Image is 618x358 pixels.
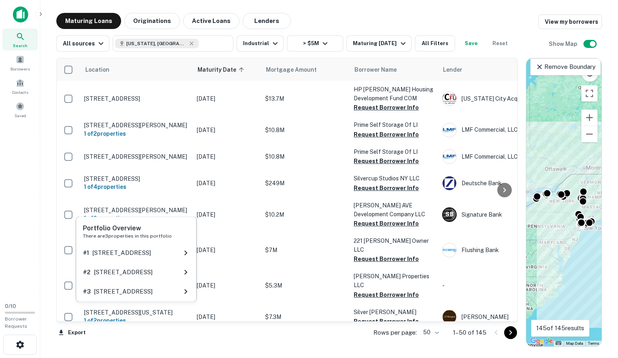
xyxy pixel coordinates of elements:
[124,13,180,29] button: Originations
[197,246,257,255] p: [DATE]
[83,233,172,239] span: There are 3 properties in this portfolio
[528,336,555,346] img: Google
[94,287,152,296] p: [STREET_ADDRESS]
[346,35,411,52] button: Maturing [DATE]
[197,94,257,103] p: [DATE]
[92,248,151,258] p: [STREET_ADDRESS]
[237,35,284,52] button: Industrial
[197,152,257,161] p: [DATE]
[265,246,346,255] p: $7M
[443,123,456,137] img: picture
[197,126,257,135] p: [DATE]
[63,39,106,48] div: All sources
[2,75,38,97] a: Contacts
[197,281,257,290] p: [DATE]
[354,174,434,183] p: Silvercup Studios NY LLC
[442,207,563,222] div: Signature Bank
[2,52,38,74] a: Borrowers
[10,66,30,72] span: Borrowers
[243,13,291,29] button: Lenders
[354,120,434,129] p: Prime Self Storage Of LI
[5,316,27,329] span: Borrower Requests
[588,341,599,346] a: Terms (opens in new tab)
[536,323,584,333] p: 145 of 145 results
[442,123,563,137] div: LMF Commercial, LLC
[261,58,350,81] th: Mortgage Amount
[56,35,109,52] button: All sources
[2,29,38,50] a: Search
[442,243,563,257] div: Flushing Bank
[354,156,419,166] button: Request Borrower Info
[420,327,440,338] div: 50
[2,99,38,120] a: Saved
[84,316,189,325] h6: 1 of 2 properties
[84,153,189,160] p: [STREET_ADDRESS][PERSON_NAME]
[265,126,346,135] p: $10.8M
[126,40,187,47] span: [US_STATE], [GEOGRAPHIC_DATA]
[443,310,456,324] img: picture
[354,147,434,156] p: Prime Self Storage Of LI
[354,272,434,290] p: [PERSON_NAME] Properties LLC
[581,110,597,126] button: Zoom in
[442,176,563,190] div: Deutsche Bank
[354,183,419,193] button: Request Borrower Info
[198,65,247,74] span: Maturity Date
[265,152,346,161] p: $10.8M
[528,336,555,346] a: Open this area in Google Maps (opens a new window)
[84,182,189,191] h6: 1 of 4 properties
[504,326,517,339] button: Go to next page
[354,317,419,326] button: Request Borrower Info
[83,223,191,233] h6: Portfolio Overview
[445,210,453,219] p: S B
[536,62,595,72] p: Remove Boundary
[354,130,419,139] button: Request Borrower Info
[443,150,456,163] img: picture
[265,94,346,103] p: $13.7M
[85,65,109,74] span: Location
[84,129,189,138] h6: 1 of 2 properties
[84,309,189,316] p: [STREET_ADDRESS][US_STATE]
[354,236,434,254] p: 221 [PERSON_NAME] Owner LLC
[83,287,91,296] h6: # 3
[453,328,486,337] p: 1–50 of 145
[197,210,257,219] p: [DATE]
[183,13,239,29] button: Active Loans
[197,312,257,321] p: [DATE]
[415,35,455,52] button: All Filters
[566,341,583,346] button: Map Data
[80,58,193,81] th: Location
[443,92,456,106] img: nycacquisitionfund.com.png
[442,149,563,164] div: LMF Commercial, LLC
[458,35,484,52] button: Save your search to get updates of matches that match your search criteria.
[287,35,343,52] button: > $5M
[265,281,346,290] p: $5.3M
[354,254,419,264] button: Request Borrower Info
[354,308,434,317] p: Silver [PERSON_NAME]
[549,39,579,48] h6: Show Map
[5,303,16,309] span: 0 / 10
[373,328,417,337] p: Rows per page:
[354,85,434,103] p: HP [PERSON_NAME] Housing Development Fund COM
[197,179,257,188] p: [DATE]
[84,95,189,102] p: [STREET_ADDRESS]
[354,290,419,300] button: Request Borrower Info
[266,65,327,74] span: Mortgage Amount
[84,175,189,182] p: [STREET_ADDRESS]
[442,310,563,324] div: [PERSON_NAME]
[193,58,261,81] th: Maturity Date
[13,6,28,23] img: capitalize-icon.png
[354,103,419,112] button: Request Borrower Info
[265,179,346,188] p: $249M
[578,294,618,332] iframe: Chat Widget
[56,327,88,339] button: Export
[265,312,346,321] p: $7.3M
[581,85,597,101] button: Toggle fullscreen view
[487,35,513,52] button: Reset
[83,268,91,277] h6: # 2
[83,248,89,257] h6: # 1
[354,219,419,228] button: Request Borrower Info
